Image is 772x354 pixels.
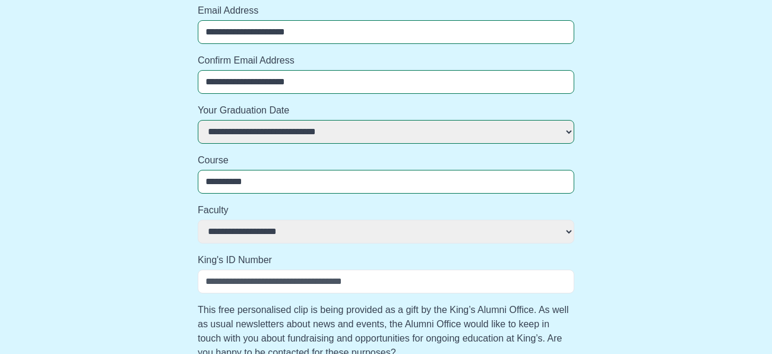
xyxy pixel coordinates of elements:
[198,53,574,68] label: Confirm Email Address
[198,103,574,118] label: Your Graduation Date
[198,4,574,18] label: Email Address
[198,203,574,217] label: Faculty
[198,253,574,267] label: King's ID Number
[198,153,574,167] label: Course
